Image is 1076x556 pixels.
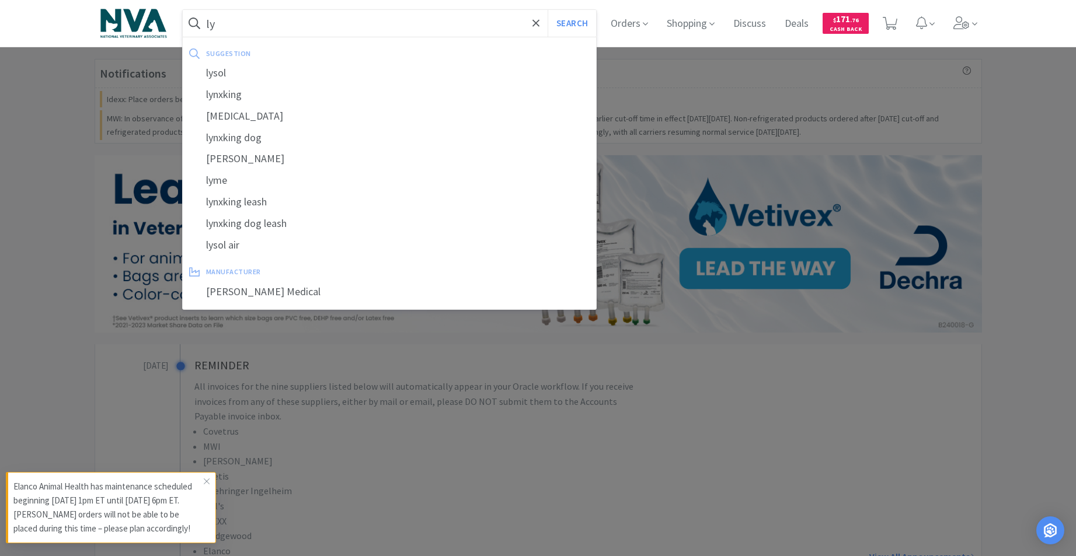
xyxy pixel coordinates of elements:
[183,281,597,303] div: [PERSON_NAME] Medical
[183,213,597,235] div: lynxking dog leash
[206,263,425,281] div: manufacturer
[830,26,862,34] span: Cash Back
[183,191,597,213] div: lynxking leash
[183,10,597,37] input: Search by item, sku, manufacturer, ingredient, size...
[183,84,597,106] div: lynxking
[95,3,173,44] img: 63c5bf86fc7e40bdb3a5250099754568_2.png
[183,127,597,149] div: lynxking dog
[780,19,813,29] a: Deals
[183,106,597,127] div: [MEDICAL_DATA]
[206,44,420,62] div: suggestion
[833,13,859,25] span: 171
[548,10,596,37] button: Search
[1036,516,1064,544] div: Open Intercom Messenger
[833,16,836,24] span: $
[183,148,597,170] div: [PERSON_NAME]
[13,480,204,536] p: Elanco Animal Health has maintenance scheduled beginning [DATE] 1pm ET until [DATE] 6pm ET. [PERS...
[850,16,859,24] span: . 76
[183,62,597,84] div: lysol
[823,8,869,39] a: $171.76Cash Back
[729,19,771,29] a: Discuss
[183,235,597,256] div: lysol air
[183,170,597,191] div: lyme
